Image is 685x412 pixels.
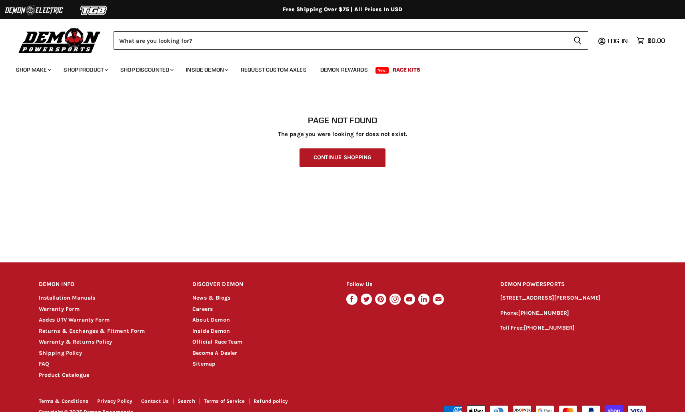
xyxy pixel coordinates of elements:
a: Become A Dealer [192,350,237,356]
img: Demon Electric Logo 2 [4,3,64,18]
a: FAQ [39,360,49,367]
a: Inside Demon [180,62,233,78]
h1: Page not found [39,116,647,125]
a: Inside Demon [192,328,230,334]
a: Shop Product [58,62,113,78]
span: New! [375,67,389,74]
div: Free Shipping Over $75 | All Prices In USD [23,6,663,13]
a: Shop Discounted [114,62,178,78]
a: Log in [604,37,633,44]
img: TGB Logo 2 [64,3,124,18]
a: Installation Manuals [39,294,96,301]
span: Log in [607,37,628,45]
a: Continue Shopping [300,148,385,167]
a: Terms & Conditions [39,398,89,404]
form: Product [114,31,588,50]
a: [PHONE_NUMBER] [524,324,575,331]
a: Aodes UTV Warranty Form [39,316,110,323]
a: Contact Us [141,398,169,404]
span: $0.00 [647,37,665,44]
h2: DEMON INFO [39,275,178,294]
a: Warranty & Returns Policy [39,338,112,345]
a: Privacy Policy [97,398,132,404]
p: The page you were looking for does not exist. [39,131,647,138]
a: Product Catalogue [39,372,90,378]
a: Terms of Service [204,398,245,404]
a: Search [178,398,195,404]
a: Official Race Team [192,338,242,345]
a: News & Blogs [192,294,230,301]
a: Request Custom Axles [235,62,313,78]
a: Demon Rewards [314,62,374,78]
input: Search [114,31,567,50]
button: Search [567,31,588,50]
p: [STREET_ADDRESS][PERSON_NAME] [500,294,647,303]
p: Phone: [500,309,647,318]
a: Race Kits [387,62,426,78]
a: $0.00 [633,35,669,46]
img: Demon Powersports [16,26,104,54]
h2: Follow Us [346,275,485,294]
nav: Footer [39,398,343,407]
a: Shipping Policy [39,350,82,356]
a: [PHONE_NUMBER] [518,310,569,316]
a: Careers [192,306,213,312]
a: About Demon [192,316,230,323]
h2: DISCOVER DEMON [192,275,331,294]
p: Toll Free: [500,324,647,333]
a: Returns & Exchanges & Fitment Form [39,328,145,334]
h2: DEMON POWERSPORTS [500,275,647,294]
a: Refund policy [254,398,288,404]
a: Warranty Form [39,306,80,312]
ul: Main menu [10,58,663,78]
a: Shop Make [10,62,56,78]
a: Sitemap [192,360,216,367]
